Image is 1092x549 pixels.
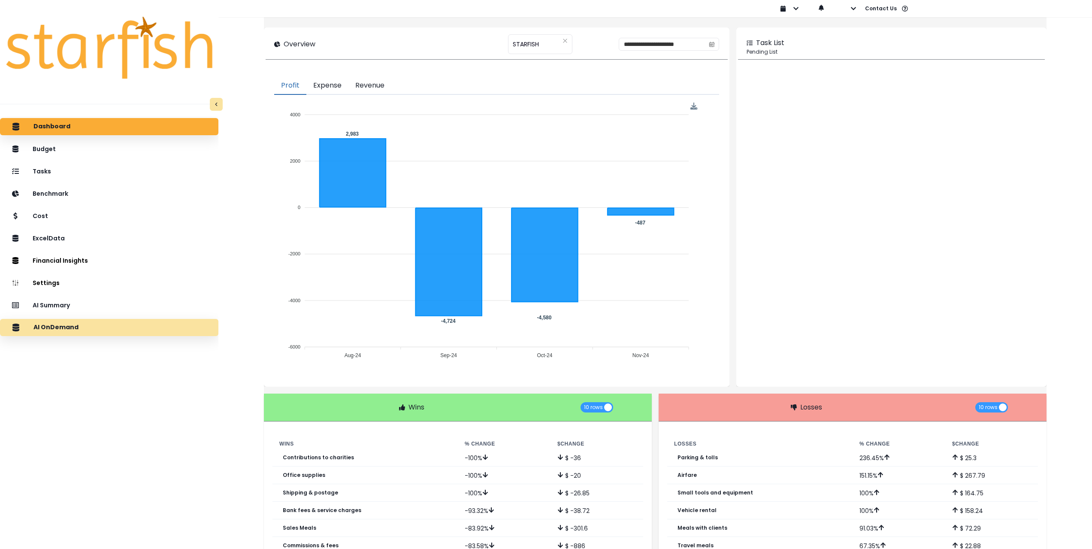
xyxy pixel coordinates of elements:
[274,77,306,95] button: Profit
[563,36,568,45] button: Clear
[348,77,391,95] button: Revenue
[283,490,338,496] p: Shipping & postage
[632,353,649,359] tspan: Nov-24
[33,324,79,331] p: AI OnDemand
[441,353,457,359] tspan: Sep-24
[458,439,551,449] th: % Change
[33,168,51,175] p: Tasks
[33,123,70,130] p: Dashboard
[678,472,697,478] p: Airfare
[678,543,714,549] p: Travel meals
[945,467,1038,484] td: $ 267.79
[458,502,551,519] td: -93.32 %
[667,439,853,449] th: Losses
[747,48,1036,56] p: Pending List
[283,455,354,461] p: Contributions to charities
[283,543,339,549] p: Commissions & fees
[458,449,551,467] td: -100 %
[945,484,1038,502] td: $ 164.75
[551,519,643,537] td: $ -301.6
[945,502,1038,519] td: $ 158.24
[290,158,300,164] tspan: 2000
[33,302,70,309] p: AI Summary
[33,190,68,197] p: Benchmark
[290,112,300,117] tspan: 4000
[853,467,945,484] td: 151.15 %
[709,41,715,47] svg: calendar
[690,103,698,110] div: Menu
[853,484,945,502] td: 100 %
[537,353,553,359] tspan: Oct-24
[678,455,718,461] p: Parking & tolls
[288,344,300,349] tspan: -6000
[584,402,603,413] span: 10 rows
[945,449,1038,467] td: $ 25.3
[33,146,56,153] p: Budget
[678,507,717,513] p: Vehicle rental
[945,519,1038,537] td: $ 72.29
[283,472,325,478] p: Office supplies
[800,402,822,413] p: Losses
[458,484,551,502] td: -100 %
[288,298,300,303] tspan: -4000
[853,519,945,537] td: 91.03 %
[551,449,643,467] td: $ -36
[979,402,998,413] span: 10 rows
[458,467,551,484] td: -100 %
[284,39,315,49] p: Overview
[551,467,643,484] td: $ -20
[563,38,568,43] svg: close
[853,449,945,467] td: 236.45 %
[853,502,945,519] td: 100 %
[306,77,348,95] button: Expense
[945,439,1038,449] th: $ Change
[298,205,300,210] tspan: 0
[345,353,361,359] tspan: Aug-24
[513,35,539,53] span: STARFISH
[33,235,65,242] p: ExcelData
[690,103,698,110] img: Download Profit
[272,439,458,449] th: Wins
[853,439,945,449] th: % Change
[551,484,643,502] td: $ -26.85
[678,490,753,496] p: Small tools and equipment
[756,38,784,48] p: Task List
[678,525,727,531] p: Meals with clients
[551,502,643,519] td: $ -38.72
[408,402,424,413] p: Wins
[288,252,300,257] tspan: -2000
[33,212,48,220] p: Cost
[551,439,643,449] th: $ Change
[458,519,551,537] td: -83.92 %
[283,525,316,531] p: Sales Meals
[283,507,361,513] p: Bank fees & service charges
